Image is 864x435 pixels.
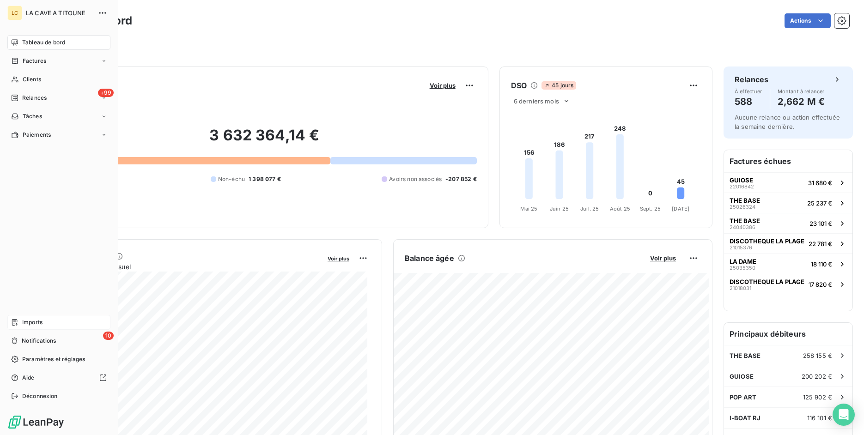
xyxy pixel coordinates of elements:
span: 10 [103,332,114,340]
button: THE BASE2502632425 237 € [724,193,852,213]
span: 21015376 [730,245,752,250]
span: 23 101 € [809,220,832,227]
span: Voir plus [328,255,349,262]
div: LC [7,6,22,20]
span: Tâches [23,112,42,121]
h4: 588 [735,94,762,109]
button: THE BASE2404038623 101 € [724,213,852,233]
span: 24040386 [730,224,755,230]
img: Logo LeanPay [7,415,65,429]
span: THE BASE [730,352,761,359]
button: Actions [785,13,831,28]
tspan: Juin 25 [550,205,569,212]
span: DISCOTHEQUE LA PLAGE [730,237,804,245]
span: Paramètres et réglages [22,355,85,363]
button: Voir plus [647,254,679,262]
span: 25026324 [730,204,755,210]
span: THE BASE [730,197,760,204]
span: LA CAVE A TITOUNE [26,9,92,17]
button: GUIOSE2201684231 680 € [724,172,852,193]
button: DISCOTHEQUE LA PLAGE2101537622 781 € [724,233,852,254]
span: Montant à relancer [778,89,825,94]
span: 25035350 [730,265,755,271]
span: Tableau de bord [22,38,65,47]
span: 18 110 € [811,260,832,268]
span: 200 202 € [802,373,832,380]
span: 1 398 077 € [249,175,281,183]
span: Relances [22,94,47,102]
span: GUIOSE [730,373,754,380]
tspan: Sept. 25 [640,205,661,212]
span: -207 852 € [445,175,477,183]
span: 22 781 € [809,240,832,248]
h6: Relances [735,74,768,85]
a: Aide [7,370,110,385]
span: À effectuer [735,89,762,94]
span: Aide [22,374,35,382]
span: Voir plus [430,82,456,89]
tspan: Juil. 25 [580,205,599,212]
h6: DSO [511,80,527,91]
div: Open Intercom Messenger [833,404,855,426]
span: I-BOAT RJ [730,414,761,422]
h6: Principaux débiteurs [724,323,852,345]
span: 22016842 [730,184,754,189]
span: 45 jours [542,81,576,90]
span: 116 101 € [807,414,832,422]
span: 17 820 € [809,281,832,288]
span: 31 680 € [808,179,832,187]
span: THE BASE [730,217,760,224]
span: Déconnexion [22,392,58,400]
button: Voir plus [427,81,458,90]
span: GUIOSE [730,176,753,184]
tspan: Août 25 [609,205,630,212]
span: Voir plus [650,254,676,262]
button: Voir plus [325,254,352,262]
span: Aucune relance ou action effectuée la semaine dernière. [735,114,840,130]
button: LA DAME2503535018 110 € [724,254,852,274]
span: 21018031 [730,285,751,291]
span: Factures [23,57,46,65]
tspan: [DATE] [672,205,689,212]
button: DISCOTHEQUE LA PLAGE2101803117 820 € [724,274,852,294]
h6: Factures échues [724,150,852,172]
span: Paiements [23,131,51,139]
span: 6 derniers mois [514,97,559,105]
span: DISCOTHEQUE LA PLAGE [730,278,804,285]
span: 258 155 € [803,352,832,359]
span: POP ART [730,393,756,401]
tspan: Mai 25 [520,205,537,212]
h2: 3 632 364,14 € [52,126,477,154]
span: 25 237 € [807,199,832,207]
span: Clients [23,75,41,84]
span: +99 [98,89,114,97]
h6: Balance âgée [405,253,454,264]
span: Chiffre d'affaires mensuel [52,262,321,272]
span: Non-échu [218,175,245,183]
span: 125 902 € [803,393,832,401]
span: Notifications [22,337,56,345]
h4: 2,662 M € [778,94,825,109]
span: LA DAME [730,258,756,265]
span: Imports [22,318,43,326]
span: Avoirs non associés [389,175,442,183]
